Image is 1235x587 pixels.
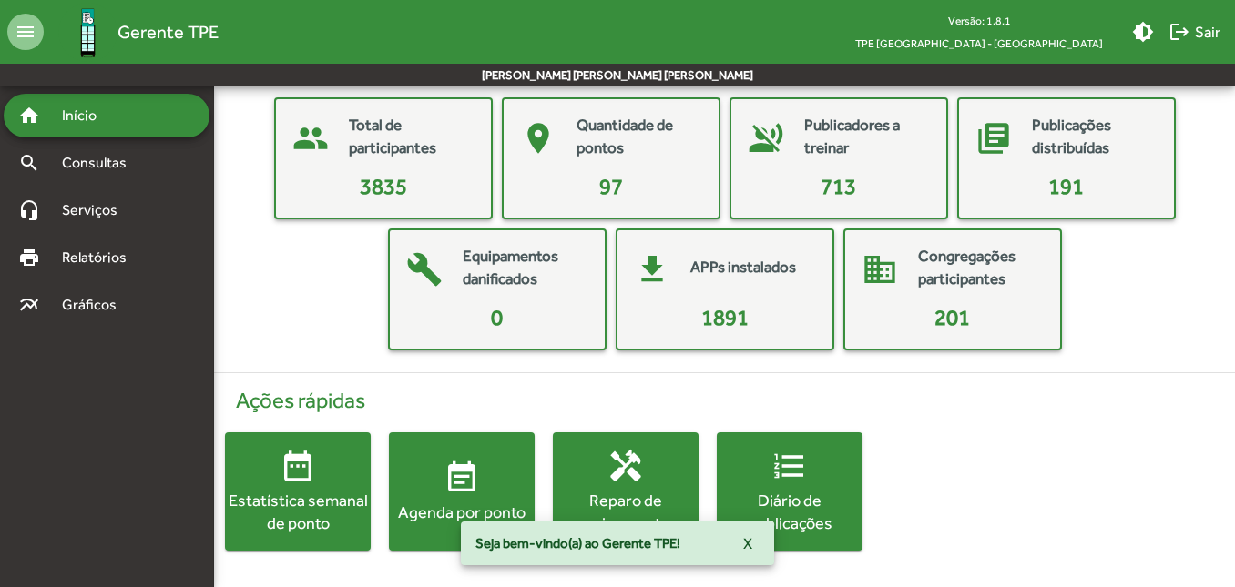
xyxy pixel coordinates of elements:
mat-card-title: Publicadores a treinar [804,114,928,160]
mat-icon: library_books [966,111,1021,166]
span: X [743,527,752,560]
mat-icon: format_list_numbered [771,448,808,484]
button: Diário de publicações [717,432,862,551]
mat-icon: multiline_chart [18,294,40,316]
button: X [729,527,767,560]
mat-icon: domain [852,242,907,297]
button: Agenda por ponto [389,432,535,551]
span: Seja bem-vindo(a) ao Gerente TPE! [475,534,680,552]
mat-card-title: Publicações distribuídas [1032,114,1156,160]
span: Gráficos [51,294,141,316]
div: Agenda por ponto [389,501,535,523]
span: 201 [934,305,970,329]
mat-card-title: APPs instalados [690,256,796,279]
div: Diário de publicações [717,489,862,534]
button: Reparo de equipamentos [553,432,699,551]
span: 0 [491,305,503,329]
span: 97 [599,174,623,198]
div: Estatística semanal de ponto [225,489,371,534]
mat-icon: logout [1169,21,1190,43]
mat-icon: menu [7,14,44,50]
a: Gerente TPE [44,3,219,62]
h4: Ações rápidas [225,388,1224,414]
span: Relatórios [51,247,150,268]
mat-card-title: Total de participantes [349,114,473,160]
mat-icon: build [397,242,452,297]
span: 713 [821,174,856,198]
span: Consultas [51,152,150,174]
span: 1891 [701,305,749,329]
mat-icon: headset_mic [18,199,40,221]
span: 3835 [360,174,407,198]
span: TPE [GEOGRAPHIC_DATA] - [GEOGRAPHIC_DATA] [841,32,1118,55]
mat-icon: get_app [625,242,679,297]
mat-card-title: Congregações participantes [918,245,1042,291]
mat-icon: voice_over_off [739,111,793,166]
mat-card-title: Equipamentos danificados [463,245,587,291]
span: Serviços [51,199,142,221]
span: 191 [1048,174,1084,198]
div: Versão: 1.8.1 [841,9,1118,32]
span: Início [51,105,123,127]
mat-icon: event_note [444,460,480,496]
mat-icon: search [18,152,40,174]
mat-icon: brightness_medium [1132,21,1154,43]
mat-card-title: Quantidade de pontos [577,114,700,160]
div: Reparo de equipamentos [553,489,699,534]
mat-icon: date_range [280,448,316,484]
span: Sair [1169,15,1220,48]
mat-icon: handyman [607,448,644,484]
mat-icon: home [18,105,40,127]
mat-icon: place [511,111,566,166]
img: Logo [58,3,117,62]
button: Estatística semanal de ponto [225,432,371,551]
span: Gerente TPE [117,17,219,46]
mat-icon: people [283,111,338,166]
button: Sair [1161,15,1228,48]
mat-icon: print [18,247,40,268]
